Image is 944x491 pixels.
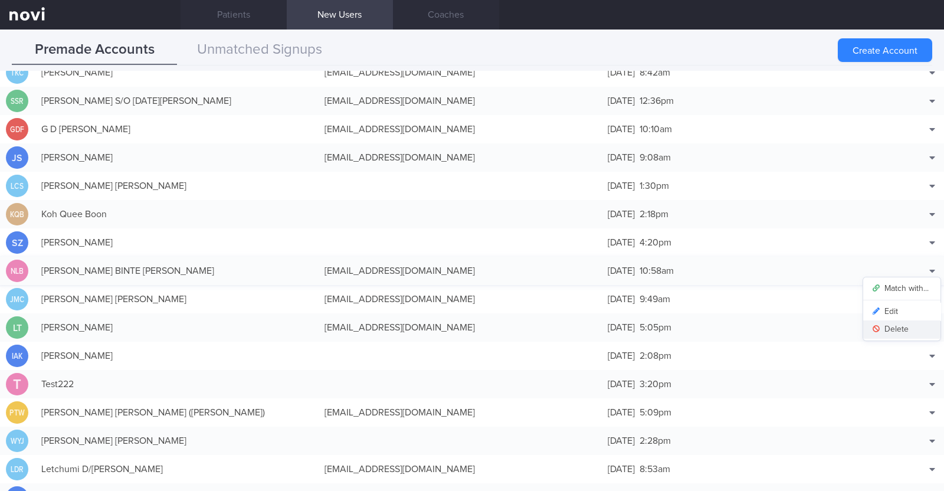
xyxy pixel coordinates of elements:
[608,351,635,361] span: [DATE]
[640,181,669,191] span: 1:30pm
[35,316,319,339] div: [PERSON_NAME]
[640,125,672,134] span: 10:10am
[863,280,940,297] button: Match with...
[640,153,671,162] span: 9:08am
[35,117,319,141] div: G D [PERSON_NAME]
[608,153,635,162] span: [DATE]
[8,288,27,311] div: JMC
[640,210,668,219] span: 2:18pm
[35,372,319,396] div: Test222
[608,96,635,106] span: [DATE]
[6,373,28,396] div: T
[35,429,319,453] div: [PERSON_NAME] [PERSON_NAME]
[319,117,602,141] div: [EMAIL_ADDRESS][DOMAIN_NAME]
[608,408,635,417] span: [DATE]
[35,259,319,283] div: [PERSON_NAME] BINTE [PERSON_NAME]
[35,231,319,254] div: [PERSON_NAME]
[319,259,602,283] div: [EMAIL_ADDRESS][DOMAIN_NAME]
[8,175,27,198] div: LCS
[35,344,319,368] div: [PERSON_NAME]
[8,260,27,283] div: NLB
[319,457,602,481] div: [EMAIL_ADDRESS][DOMAIN_NAME]
[640,436,671,446] span: 2:28pm
[608,464,635,474] span: [DATE]
[8,203,27,226] div: KQB
[608,294,635,304] span: [DATE]
[640,323,671,332] span: 5:05pm
[640,68,670,77] span: 8:42am
[8,401,27,424] div: PTW
[6,231,28,254] div: SZ
[8,90,27,113] div: SSR
[35,174,319,198] div: [PERSON_NAME] [PERSON_NAME]
[608,323,635,332] span: [DATE]
[319,401,602,424] div: [EMAIL_ADDRESS][DOMAIN_NAME]
[863,320,940,338] button: Delete
[319,146,602,169] div: [EMAIL_ADDRESS][DOMAIN_NAME]
[12,35,177,65] button: Premade Accounts
[6,146,28,169] div: JS
[608,266,635,276] span: [DATE]
[640,294,670,304] span: 9:49am
[8,118,27,141] div: GDF
[640,266,674,276] span: 10:58am
[608,125,635,134] span: [DATE]
[35,146,319,169] div: [PERSON_NAME]
[640,379,671,389] span: 3:20pm
[319,316,602,339] div: [EMAIL_ADDRESS][DOMAIN_NAME]
[838,38,932,62] button: Create Account
[640,238,671,247] span: 4:20pm
[608,181,635,191] span: [DATE]
[608,210,635,219] span: [DATE]
[608,68,635,77] span: [DATE]
[640,96,674,106] span: 12:36pm
[8,61,27,84] div: TKC
[177,35,342,65] button: Unmatched Signups
[8,345,27,368] div: IAK
[35,457,319,481] div: Letchumi D/[PERSON_NAME]
[8,458,27,481] div: LDR
[640,351,671,361] span: 2:08pm
[608,238,635,247] span: [DATE]
[319,61,602,84] div: [EMAIL_ADDRESS][DOMAIN_NAME]
[35,287,319,311] div: [PERSON_NAME] [PERSON_NAME]
[6,316,28,339] div: LT
[640,464,670,474] span: 8:53am
[35,401,319,424] div: [PERSON_NAME] [PERSON_NAME] ([PERSON_NAME])
[863,303,940,320] button: Edit
[8,430,27,453] div: WYJ
[319,287,602,311] div: [EMAIL_ADDRESS][DOMAIN_NAME]
[608,436,635,446] span: [DATE]
[640,408,671,417] span: 5:09pm
[35,61,319,84] div: [PERSON_NAME]
[35,89,319,113] div: [PERSON_NAME] S/O [DATE][PERSON_NAME]
[319,89,602,113] div: [EMAIL_ADDRESS][DOMAIN_NAME]
[608,379,635,389] span: [DATE]
[35,202,319,226] div: Koh Quee Boon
